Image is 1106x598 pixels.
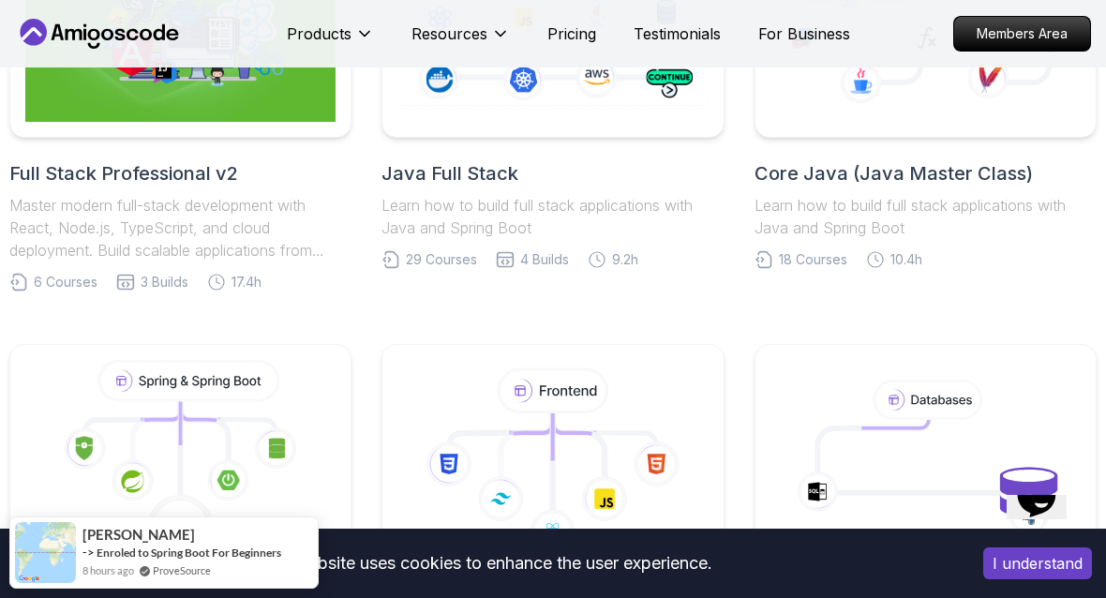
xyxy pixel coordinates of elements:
[153,562,211,578] a: ProveSource
[82,545,95,560] span: ->
[9,194,351,262] p: Master modern full-stack development with React, Node.js, TypeScript, and cloud deployment. Build...
[983,547,1092,579] button: Accept cookies
[82,527,195,543] span: [PERSON_NAME]
[34,273,97,292] span: 6 Courses
[15,522,76,583] img: provesource social proof notification image
[82,562,134,578] span: 8 hours ago
[999,495,1090,582] iframe: chat widget
[9,160,351,187] h2: Full Stack Professional v2
[14,543,955,584] div: This website uses cookies to enhance the user experience.
[97,546,281,560] a: Enroled to Spring Boot For Beginners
